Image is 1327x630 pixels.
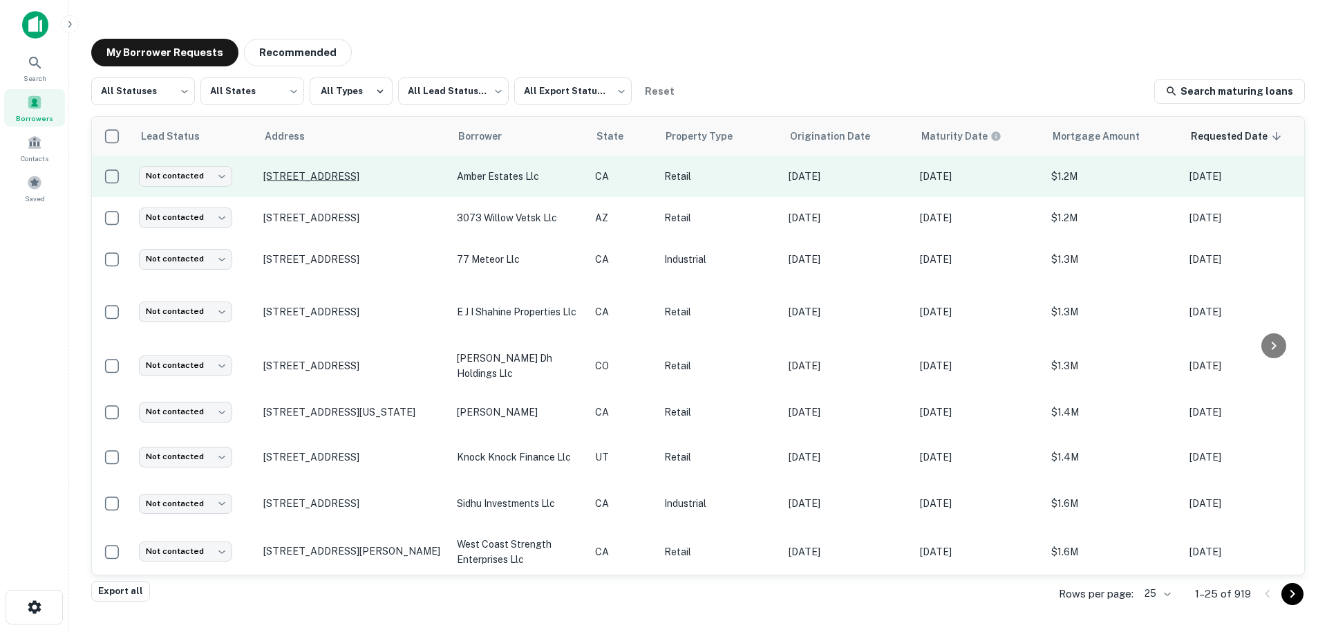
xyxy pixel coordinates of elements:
[1195,586,1251,602] p: 1–25 of 919
[244,39,352,66] button: Recommended
[789,450,906,465] p: [DATE]
[21,153,48,164] span: Contacts
[1189,405,1307,420] p: [DATE]
[263,545,443,557] p: [STREET_ADDRESS][PERSON_NAME]
[4,89,65,127] a: Borrowers
[398,73,509,109] div: All Lead Statuses
[139,402,232,422] div: Not contacted
[139,541,232,562] div: Not contacted
[263,451,443,463] p: [STREET_ADDRESS]
[664,252,775,267] p: Industrial
[666,128,751,145] span: Property Type
[1189,210,1307,225] p: [DATE]
[920,450,1037,465] p: [DATE]
[1051,169,1176,184] p: $1.2M
[657,117,782,156] th: Property Type
[920,210,1037,225] p: [DATE]
[920,496,1037,511] p: [DATE]
[782,117,913,156] th: Origination Date
[595,252,650,267] p: CA
[921,129,1001,144] div: Maturity dates displayed may be estimated. Please contact the lender for the most accurate maturi...
[265,128,323,145] span: Address
[1051,405,1176,420] p: $1.4M
[1189,169,1307,184] p: [DATE]
[664,544,775,559] p: Retail
[139,447,232,467] div: Not contacted
[595,210,650,225] p: AZ
[664,496,775,511] p: Industrial
[457,537,581,567] p: west coast strength enterprises llc
[664,210,775,225] p: Retail
[1258,519,1327,586] iframe: Chat Widget
[664,405,775,420] p: Retail
[595,450,650,465] p: UT
[1059,586,1133,602] p: Rows per page:
[1189,358,1307,373] p: [DATE]
[263,497,443,510] p: [STREET_ADDRESS]
[4,49,65,86] a: Search
[263,360,443,372] p: [STREET_ADDRESS]
[200,73,304,109] div: All States
[588,117,657,156] th: State
[91,39,238,66] button: My Borrower Requests
[458,128,520,145] span: Borrower
[920,252,1037,267] p: [DATE]
[789,210,906,225] p: [DATE]
[596,128,641,145] span: State
[1183,117,1314,156] th: Requested Date
[921,129,988,144] h6: Maturity Date
[457,210,581,225] p: 3073 willow vetsk llc
[1051,358,1176,373] p: $1.3M
[457,351,581,381] p: [PERSON_NAME] dh holdings llc
[139,355,232,376] div: Not contacted
[789,358,906,373] p: [DATE]
[1053,128,1158,145] span: Mortgage Amount
[132,117,256,156] th: Lead Status
[920,544,1037,559] p: [DATE]
[514,73,632,109] div: All Export Statuses
[664,358,775,373] p: Retail
[1191,128,1286,145] span: Requested Date
[664,450,775,465] p: Retail
[595,358,650,373] p: CO
[920,405,1037,420] p: [DATE]
[595,544,650,559] p: CA
[920,304,1037,319] p: [DATE]
[920,169,1037,184] p: [DATE]
[139,166,232,186] div: Not contacted
[139,494,232,514] div: Not contacted
[920,358,1037,373] p: [DATE]
[664,169,775,184] p: Retail
[139,302,232,322] div: Not contacted
[310,77,393,105] button: All Types
[457,450,581,465] p: knock knock finance llc
[789,304,906,319] p: [DATE]
[1051,304,1176,319] p: $1.3M
[1189,496,1307,511] p: [DATE]
[637,77,681,105] button: Reset
[1281,583,1304,605] button: Go to next page
[450,117,588,156] th: Borrower
[664,304,775,319] p: Retail
[1051,450,1176,465] p: $1.4M
[263,253,443,266] p: [STREET_ADDRESS]
[1051,210,1176,225] p: $1.2M
[457,304,581,319] p: e j i shahine properties llc
[263,406,443,418] p: [STREET_ADDRESS][US_STATE]
[789,544,906,559] p: [DATE]
[595,496,650,511] p: CA
[789,405,906,420] p: [DATE]
[1154,79,1305,104] a: Search maturing loans
[140,128,218,145] span: Lead Status
[263,306,443,318] p: [STREET_ADDRESS]
[457,169,581,184] p: amber estates llc
[4,129,65,167] a: Contacts
[595,304,650,319] p: CA
[25,193,45,204] span: Saved
[263,170,443,183] p: [STREET_ADDRESS]
[1189,252,1307,267] p: [DATE]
